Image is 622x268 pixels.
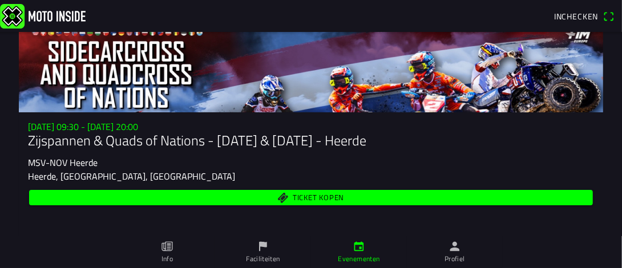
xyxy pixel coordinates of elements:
ion-icon: persoon [449,240,461,253]
a: IncheckenQR-scanner [548,6,620,26]
h1: Zijspannen & Quads of Nations - [DATE] & [DATE] - Heerde [28,132,594,149]
ion-text: MSV-NOV Heerde [28,156,98,169]
ion-label: Evenementen [338,254,380,264]
span: Inchecken [554,10,599,22]
ion-icon: flag [257,240,269,253]
ion-icon: papier [161,240,173,253]
ion-label: Profiel [445,254,465,264]
ion-label: Faciliteiten [246,254,280,264]
ion-label: Info [161,254,173,264]
span: Ticket kopen [293,194,344,201]
ion-text: Heerde, [GEOGRAPHIC_DATA], [GEOGRAPHIC_DATA] [28,169,235,183]
ion-icon: kalender [353,240,365,253]
h3: [DATE] 09:30 - [DATE] 20:00 [28,121,594,132]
